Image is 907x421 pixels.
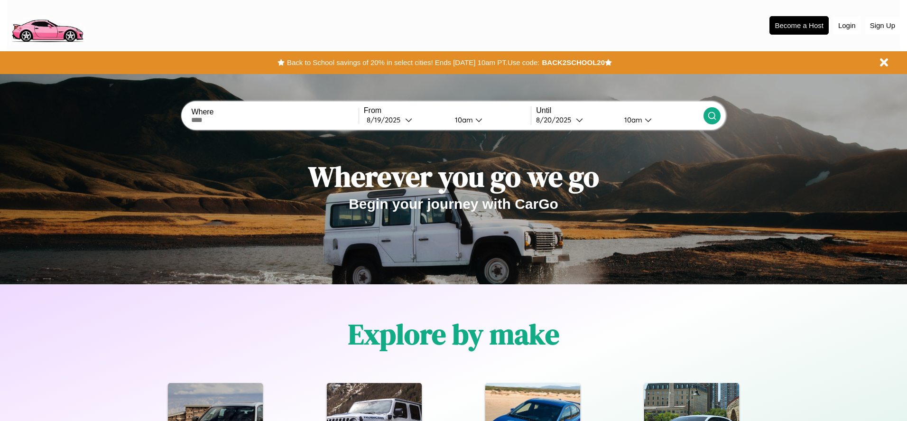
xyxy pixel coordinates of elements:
label: Where [191,108,358,116]
h1: Explore by make [348,315,559,354]
div: 10am [620,115,645,124]
button: Sign Up [865,17,900,34]
label: From [364,106,531,115]
button: Back to School savings of 20% in select cities! Ends [DATE] 10am PT.Use code: [285,56,542,69]
label: Until [536,106,703,115]
b: BACK2SCHOOL20 [542,58,605,66]
button: Become a Host [769,16,829,35]
img: logo [7,5,87,45]
div: 8 / 20 / 2025 [536,115,576,124]
div: 8 / 19 / 2025 [367,115,405,124]
button: 8/19/2025 [364,115,447,125]
button: Login [833,17,861,34]
button: 10am [617,115,703,125]
div: 10am [450,115,475,124]
button: 10am [447,115,531,125]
